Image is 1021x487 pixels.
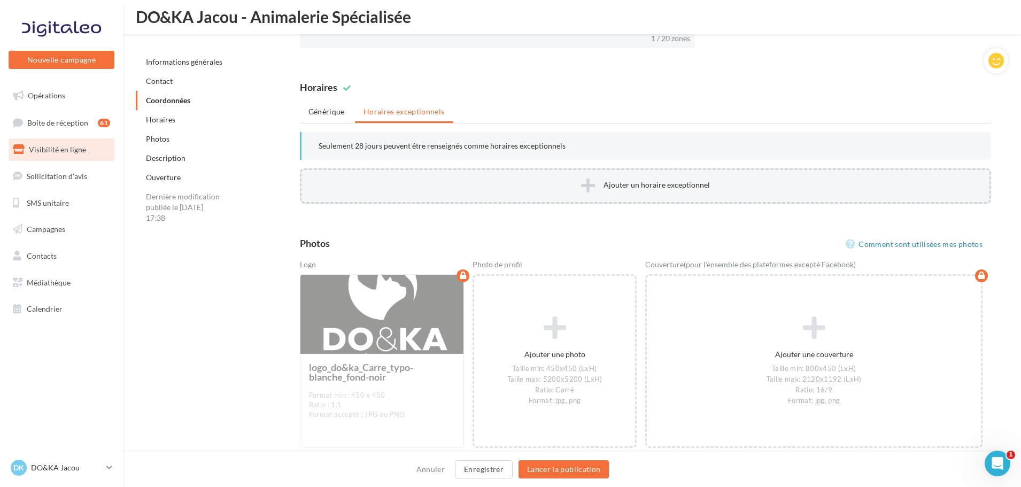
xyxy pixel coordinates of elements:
[300,259,464,274] div: Logo
[146,115,175,124] a: Horaires
[300,102,353,121] li: Générique
[146,57,222,66] a: Informations générales
[300,82,337,92] div: Horaires
[519,460,609,478] button: Lancer la publication
[9,51,114,69] button: Nouvelle campagne
[6,218,117,241] a: Campagnes
[684,260,856,269] span: (pour l’ensemble des plateformes excepté Facebook)
[412,463,449,476] button: Annuler
[27,198,69,207] span: SMS unitaire
[6,84,117,107] a: Opérations
[27,118,88,127] span: Boîte de réception
[319,141,974,151] p: Seulement 28 jours peuvent être renseignés comme horaires exceptionnels
[146,134,169,143] a: Photos
[355,102,453,123] li: Horaires exceptionnels
[98,119,110,127] div: 61
[27,304,63,313] span: Calendrier
[309,391,455,400] div: Format min : 450 x 450
[136,9,411,25] span: DO&KA Jacou - Animalerie Spécialisée
[455,460,513,478] button: Enregistrer
[146,173,181,182] a: Ouverture
[473,259,637,274] div: Photo de profil
[27,251,57,260] span: Contacts
[29,145,86,154] span: Visibilité en ligne
[651,33,690,44] div: 1 / 20 zones
[146,153,185,163] a: Description
[985,451,1010,476] iframe: Intercom live chat
[645,259,983,274] div: Couverture
[846,238,983,251] a: Comment sont utilisées mes photos
[9,458,114,478] a: DK DO&KA Jacou
[6,298,117,320] a: Calendrier
[6,245,117,267] a: Contacts
[6,165,117,188] a: Sollicitation d'avis
[28,91,65,100] span: Opérations
[27,278,71,287] span: Médiathèque
[31,462,102,473] p: DO&KA Jacou
[309,410,455,420] div: Format accepté : JPG ou PNG
[27,172,87,181] span: Sollicitation d'avis
[136,187,232,228] div: Dernière modification publiée le [DATE] 17:38
[300,168,991,204] button: Ajouter un horaire exceptionnel
[309,362,426,382] span: logo_do&ka_Carre_typo-blanche_fond-noir
[27,225,65,234] span: Campagnes
[6,138,117,161] a: Visibilité en ligne
[146,96,190,105] a: Coordonnées
[6,192,117,214] a: SMS unitaire
[6,272,117,294] a: Médiathèque
[13,462,24,473] span: DK
[1007,451,1015,459] span: 1
[300,238,330,248] div: Photos
[6,111,117,134] a: Boîte de réception61
[309,400,455,410] div: Ratio : 1:1
[146,76,173,86] a: Contact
